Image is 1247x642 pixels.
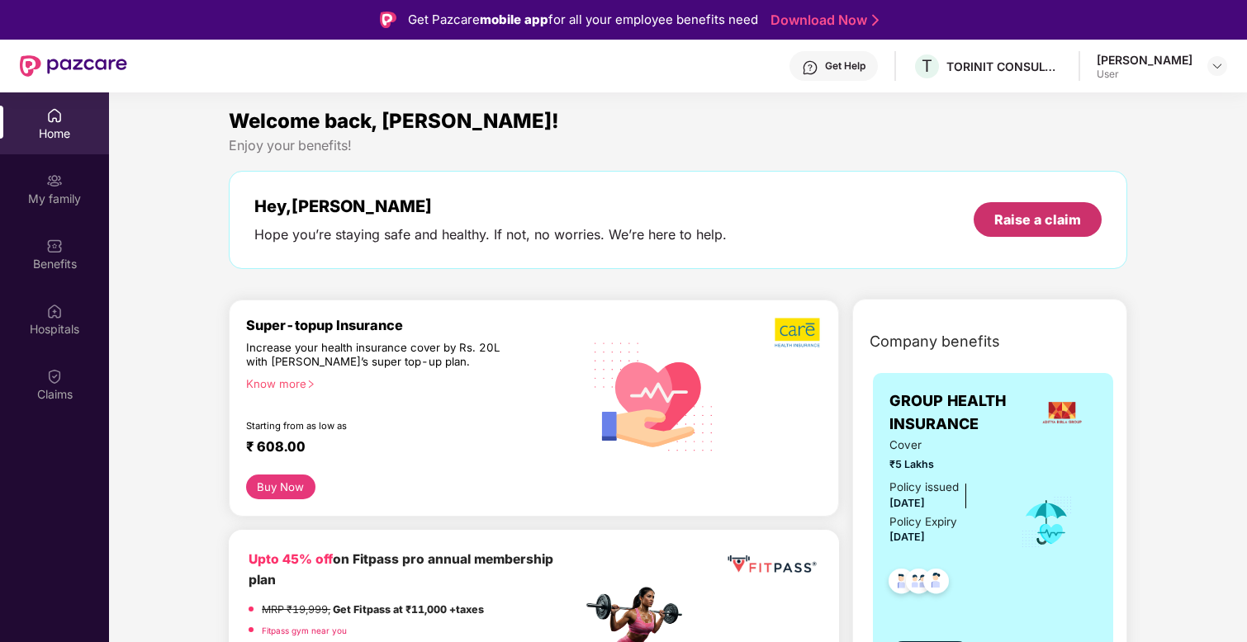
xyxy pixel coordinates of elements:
[916,564,956,604] img: svg+xml;base64,PHN2ZyB4bWxucz0iaHR0cDovL3d3dy53My5vcmcvMjAwMC9zdmciIHdpZHRoPSI0OC45NDMiIGhlaWdodD...
[825,59,865,73] div: Get Help
[249,551,333,567] b: Upto 45% off
[20,55,127,77] img: New Pazcare Logo
[246,420,512,432] div: Starting from as low as
[246,341,510,370] div: Increase your health insurance cover by Rs. 20L with [PERSON_NAME]’s super top-up plan.
[246,377,572,389] div: Know more
[889,456,998,473] span: ₹5 Lakhs
[46,238,63,254] img: svg+xml;base64,PHN2ZyBpZD0iQmVuZWZpdHMiIHhtbG5zPSJodHRwOi8vd3d3LnczLm9yZy8yMDAwL3N2ZyIgd2lkdGg9Ij...
[254,226,727,243] div: Hope you’re staying safe and healthy. If not, no worries. We’re here to help.
[246,317,582,333] div: Super-topup Insurance
[254,196,727,216] div: Hey, [PERSON_NAME]
[889,513,957,531] div: Policy Expiry
[229,137,1127,154] div: Enjoy your benefits!
[889,479,959,496] div: Policy issued
[246,474,315,499] button: Buy Now
[408,10,758,30] div: Get Pazcare for all your employee benefits need
[889,497,925,509] span: [DATE]
[1097,52,1192,68] div: [PERSON_NAME]
[1040,390,1084,435] img: insurerLogo
[229,109,559,133] span: Welcome back, [PERSON_NAME]!
[899,564,939,604] img: svg+xml;base64,PHN2ZyB4bWxucz0iaHR0cDovL3d3dy53My5vcmcvMjAwMC9zdmciIHdpZHRoPSI0OC45MTUiIGhlaWdodD...
[1097,68,1192,81] div: User
[246,438,566,458] div: ₹ 608.00
[333,603,484,616] strong: Get Fitpass at ₹11,000 +taxes
[1020,495,1074,550] img: icon
[1211,59,1224,73] img: svg+xml;base64,PHN2ZyBpZD0iRHJvcGRvd24tMzJ4MzIiIHhtbG5zPSJodHRwOi8vd3d3LnczLm9yZy8yMDAwL3N2ZyIgd2...
[889,531,925,543] span: [DATE]
[46,368,63,385] img: svg+xml;base64,PHN2ZyBpZD0iQ2xhaW0iIHhtbG5zPSJodHRwOi8vd3d3LnczLm9yZy8yMDAwL3N2ZyIgd2lkdGg9IjIwIi...
[922,56,932,76] span: T
[380,12,396,28] img: Logo
[582,323,726,469] img: svg+xml;base64,PHN2ZyB4bWxucz0iaHR0cDovL3d3dy53My5vcmcvMjAwMC9zdmciIHhtbG5zOnhsaW5rPSJodHRwOi8vd3...
[262,603,330,616] del: MRP ₹19,999,
[770,12,874,29] a: Download Now
[994,210,1081,229] div: Raise a claim
[46,303,63,319] img: svg+xml;base64,PHN2ZyBpZD0iSG9zcGl0YWxzIiB4bWxucz0iaHR0cDovL3d3dy53My5vcmcvMjAwMC9zdmciIHdpZHRoPS...
[889,437,998,454] span: Cover
[946,59,1062,74] div: TORINIT CONSULTING SERVICES PRIVATE LIMITED
[775,317,822,348] img: b5dec4f62d2307b9de63beb79f102df3.png
[480,12,548,27] strong: mobile app
[249,551,553,587] b: on Fitpass pro annual membership plan
[872,12,879,29] img: Stroke
[870,330,1000,353] span: Company benefits
[262,625,347,635] a: Fitpass gym near you
[306,380,315,389] span: right
[802,59,818,76] img: svg+xml;base64,PHN2ZyBpZD0iSGVscC0zMngzMiIgeG1sbnM9Imh0dHA6Ly93d3cudzMub3JnLzIwMDAvc3ZnIiB3aWR0aD...
[881,564,922,604] img: svg+xml;base64,PHN2ZyB4bWxucz0iaHR0cDovL3d3dy53My5vcmcvMjAwMC9zdmciIHdpZHRoPSI0OC45NDMiIGhlaWdodD...
[889,389,1028,437] span: GROUP HEALTH INSURANCE
[46,107,63,124] img: svg+xml;base64,PHN2ZyBpZD0iSG9tZSIgeG1sbnM9Imh0dHA6Ly93d3cudzMub3JnLzIwMDAvc3ZnIiB3aWR0aD0iMjAiIG...
[724,550,819,579] img: fppp.png
[46,172,63,189] img: svg+xml;base64,PHN2ZyB3aWR0aD0iMjAiIGhlaWdodD0iMjAiIHZpZXdCb3g9IjAgMCAyMCAyMCIgZmlsbD0ibm9uZSIgeG...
